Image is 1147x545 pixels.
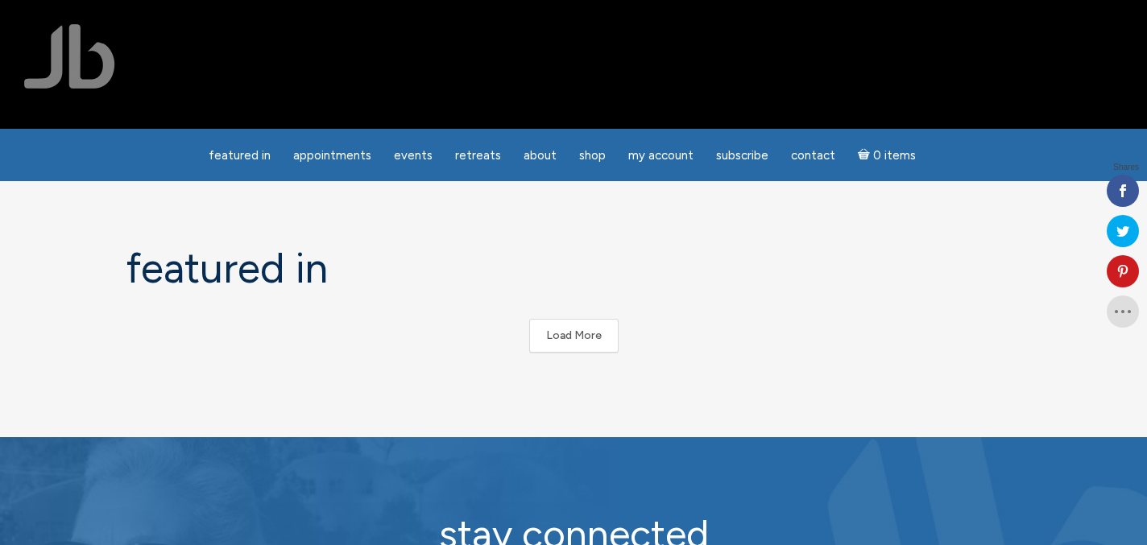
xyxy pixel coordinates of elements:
span: My Account [628,148,694,163]
span: 0 items [873,150,916,162]
a: Shop [569,140,615,171]
span: Shares [1113,163,1139,171]
a: Retreats [445,140,511,171]
span: Shop [579,148,606,163]
span: Subscribe [716,148,768,163]
span: Contact [791,148,835,163]
a: My Account [619,140,703,171]
a: featured in [199,140,280,171]
a: Subscribe [706,140,778,171]
span: featured in [209,148,271,163]
a: Events [384,140,442,171]
img: Jamie Butler. The Everyday Medium [24,24,115,89]
a: Cart0 items [848,138,925,171]
i: Cart [858,148,873,163]
button: Load More [529,319,619,353]
h1: featured in [126,246,1021,291]
a: About [514,140,566,171]
span: About [524,148,557,163]
a: Appointments [284,140,381,171]
span: Retreats [455,148,501,163]
span: Appointments [293,148,371,163]
span: Events [394,148,433,163]
a: Contact [781,140,845,171]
